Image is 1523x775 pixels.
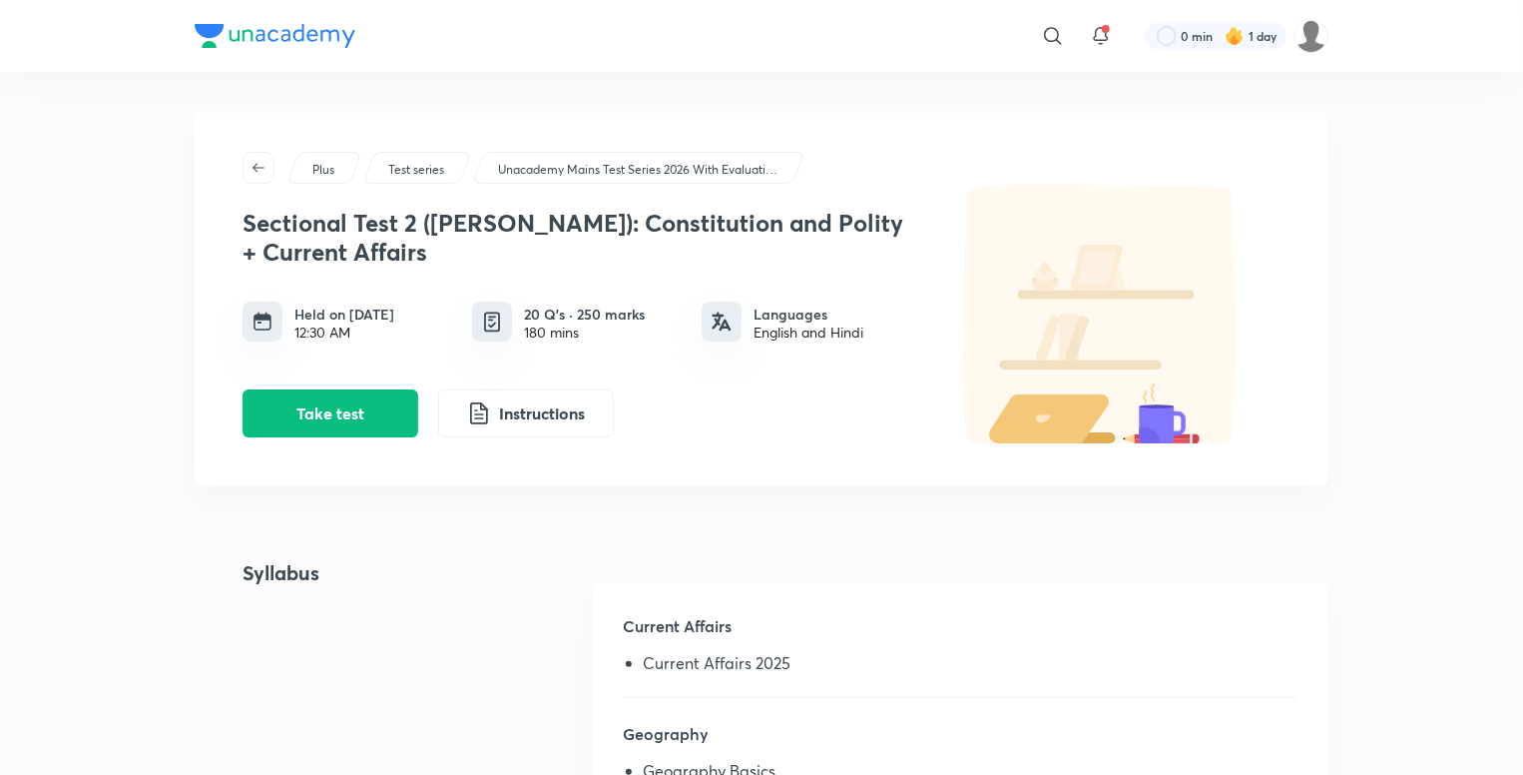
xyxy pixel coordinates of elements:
a: Test series [385,161,448,179]
img: Company Logo [195,24,355,48]
li: Current Affairs 2025 [644,654,1296,680]
a: Unacademy Mains Test Series 2026 With Evaluation (August) [495,161,781,179]
h6: Languages [754,304,863,325]
p: Test series [388,161,444,179]
img: streak [1225,26,1245,46]
img: timing [253,312,272,332]
img: languages [712,312,732,332]
h5: Geography [624,722,1296,762]
img: quiz info [480,310,505,335]
img: Rohan Mishra [1294,19,1328,53]
button: Instructions [438,389,614,437]
h3: Sectional Test 2 ([PERSON_NAME]): Constitution and Polity + Current Affairs [243,209,911,267]
img: instruction [467,401,491,425]
div: 180 mins [524,325,645,341]
button: Take test [243,389,418,437]
a: Plus [309,161,338,179]
div: English and Hindi [754,325,863,341]
h5: Current Affairs [624,614,1296,654]
h6: 20 Q’s · 250 marks [524,304,645,325]
p: Unacademy Mains Test Series 2026 With Evaluation (August) [498,161,777,179]
p: Plus [312,161,334,179]
img: default [921,184,1280,443]
div: 12:30 AM [294,325,394,341]
h6: Held on [DATE] [294,304,394,325]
